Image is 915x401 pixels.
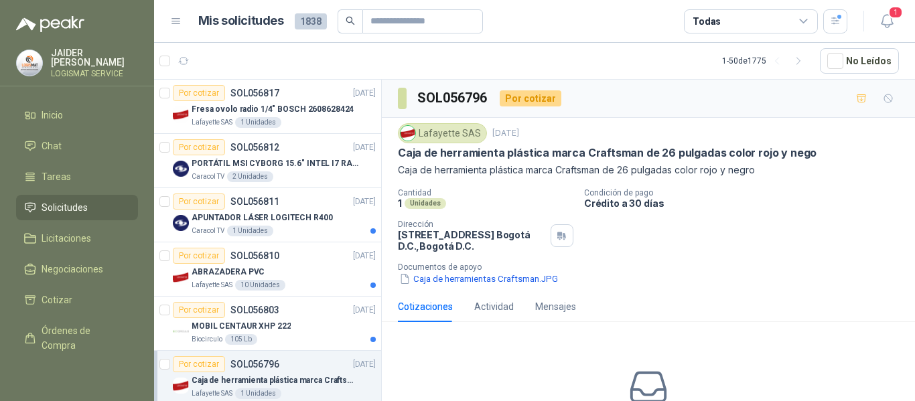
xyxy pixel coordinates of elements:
img: Company Logo [173,106,189,123]
h1: Mis solicitudes [198,11,284,31]
p: Caja de herramienta plástica marca Craftsman de 26 pulgadas color rojo y nego [398,146,817,160]
img: Company Logo [173,269,189,285]
span: Tareas [42,169,71,184]
div: Mensajes [535,299,576,314]
p: Fresa ovolo radio 1/4" BOSCH 2608628424 [192,103,354,116]
h3: SOL056796 [417,88,489,108]
div: 105 Lb [225,334,257,345]
span: Chat [42,139,62,153]
div: Todas [693,14,721,29]
a: Licitaciones [16,226,138,251]
p: LOGISMAT SERVICE [51,70,138,78]
p: [DATE] [353,141,376,154]
p: 1 [398,197,402,209]
a: Por cotizarSOL056810[DATE] Company LogoABRAZADERA PVCLafayette SAS10 Unidades [154,242,381,297]
a: Por cotizarSOL056812[DATE] Company LogoPORTÁTIL MSI CYBORG 15.6" INTEL I7 RAM 32GB - 1 TB / Nvidi... [154,134,381,188]
div: Por cotizar [173,139,225,155]
a: Solicitudes [16,195,138,220]
p: SOL056817 [230,88,279,98]
p: Lafayette SAS [192,280,232,291]
div: 1 Unidades [235,117,281,128]
span: 1 [888,6,903,19]
p: Condición de pago [584,188,910,197]
p: Crédito a 30 días [584,197,910,209]
span: Solicitudes [42,200,88,215]
p: [DATE] [353,250,376,262]
div: Por cotizar [500,90,561,106]
p: [DATE] [353,87,376,100]
a: Tareas [16,164,138,189]
span: search [346,16,355,25]
p: Lafayette SAS [192,388,232,399]
span: Órdenes de Compra [42,323,125,353]
div: 10 Unidades [235,280,285,291]
p: JAIDER [PERSON_NAME] [51,48,138,67]
p: Biocirculo [192,334,222,345]
div: Por cotizar [173,85,225,101]
p: [DATE] [353,304,376,317]
div: Por cotizar [173,302,225,318]
a: Remisiones [16,364,138,389]
p: Dirección [398,220,545,229]
div: Por cotizar [173,248,225,264]
img: Logo peakr [16,16,84,32]
div: Cotizaciones [398,299,453,314]
p: PORTÁTIL MSI CYBORG 15.6" INTEL I7 RAM 32GB - 1 TB / Nvidia GeForce RTX 4050 [192,157,358,170]
button: Caja de herramientas Craftsman.JPG [398,272,559,286]
a: Cotizar [16,287,138,313]
p: Caracol TV [192,171,224,182]
div: 1 Unidades [235,388,281,399]
img: Company Logo [401,126,415,141]
p: [STREET_ADDRESS] Bogotá D.C. , Bogotá D.C. [398,229,545,252]
img: Company Logo [173,161,189,177]
p: ABRAZADERA PVC [192,266,265,278]
div: Por cotizar [173,356,225,372]
p: Caracol TV [192,226,224,236]
span: Licitaciones [42,231,91,246]
p: SOL056811 [230,197,279,206]
p: Caja de herramienta plástica marca Craftsman de 26 pulgadas color rojo y nego [192,374,358,387]
span: Cotizar [42,293,72,307]
a: Negociaciones [16,256,138,282]
div: Actividad [474,299,514,314]
a: Chat [16,133,138,159]
span: Negociaciones [42,262,103,276]
p: SOL056803 [230,305,279,315]
a: Por cotizarSOL056811[DATE] Company LogoAPUNTADOR LÁSER LOGITECH R400Caracol TV1 Unidades [154,188,381,242]
p: Caja de herramienta plástica marca Craftsman de 26 pulgadas color rojo y negro [398,163,899,177]
a: Órdenes de Compra [16,318,138,358]
p: Documentos de apoyo [398,262,910,272]
div: Unidades [405,198,446,209]
img: Company Logo [173,215,189,231]
span: Inicio [42,108,63,123]
p: APUNTADOR LÁSER LOGITECH R400 [192,212,333,224]
div: 2 Unidades [227,171,273,182]
p: [DATE] [353,358,376,371]
div: 1 - 50 de 1775 [722,50,809,72]
p: [DATE] [492,127,519,140]
img: Company Logo [173,378,189,394]
p: Lafayette SAS [192,117,232,128]
div: Por cotizar [173,193,225,210]
p: MOBIL CENTAUR XHP 222 [192,320,291,333]
a: Inicio [16,102,138,128]
a: Por cotizarSOL056803[DATE] Company LogoMOBIL CENTAUR XHP 222Biocirculo105 Lb [154,297,381,351]
p: Cantidad [398,188,573,197]
a: Por cotizarSOL056817[DATE] Company LogoFresa ovolo radio 1/4" BOSCH 2608628424Lafayette SAS1 Unid... [154,80,381,134]
div: Lafayette SAS [398,123,487,143]
p: SOL056796 [230,359,279,369]
span: 1838 [295,13,327,29]
p: [DATE] [353,195,376,208]
p: SOL056812 [230,143,279,152]
button: No Leídos [820,48,899,74]
img: Company Logo [17,50,42,76]
div: 1 Unidades [227,226,273,236]
p: SOL056810 [230,251,279,260]
button: 1 [875,9,899,33]
img: Company Logo [173,323,189,339]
